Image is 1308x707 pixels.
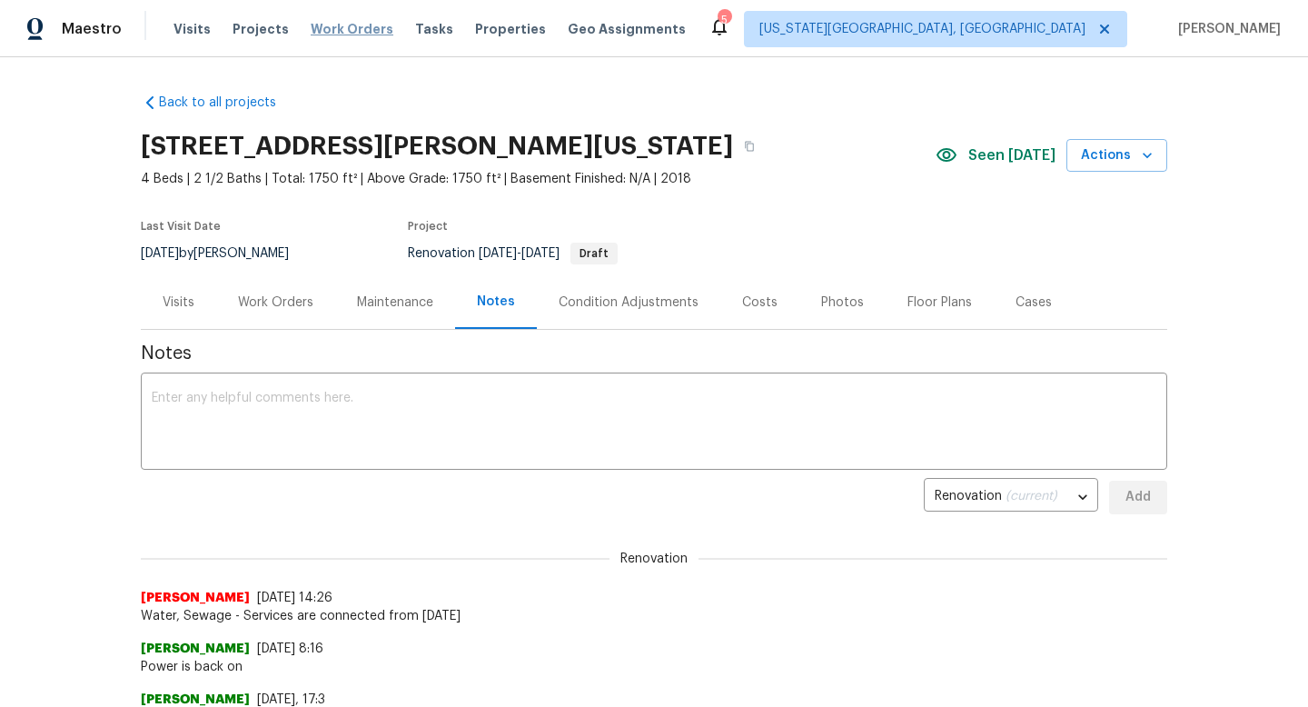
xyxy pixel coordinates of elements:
[141,658,1167,676] span: Power is back on
[141,137,733,155] h2: [STREET_ADDRESS][PERSON_NAME][US_STATE]
[257,642,323,655] span: [DATE] 8:16
[477,293,515,311] div: Notes
[907,294,972,312] div: Floor Plans
[821,294,864,312] div: Photos
[141,607,1167,625] span: Water, Sewage - Services are connected from [DATE]
[173,20,211,38] span: Visits
[141,221,221,232] span: Last Visit Date
[163,294,194,312] div: Visits
[357,294,433,312] div: Maintenance
[408,221,448,232] span: Project
[742,294,778,312] div: Costs
[1006,490,1057,503] span: (current)
[968,146,1055,164] span: Seen [DATE]
[521,247,560,260] span: [DATE]
[559,294,699,312] div: Condition Adjustments
[238,294,313,312] div: Work Orders
[62,20,122,38] span: Maestro
[1066,139,1167,173] button: Actions
[1016,294,1052,312] div: Cases
[479,247,517,260] span: [DATE]
[141,344,1167,363] span: Notes
[718,11,730,29] div: 5
[141,247,179,260] span: [DATE]
[759,20,1085,38] span: [US_STATE][GEOGRAPHIC_DATA], [GEOGRAPHIC_DATA]
[479,247,560,260] span: -
[609,550,699,568] span: Renovation
[141,589,250,607] span: [PERSON_NAME]
[141,640,250,658] span: [PERSON_NAME]
[233,20,289,38] span: Projects
[568,20,686,38] span: Geo Assignments
[257,592,332,604] span: [DATE] 14:26
[1171,20,1281,38] span: [PERSON_NAME]
[141,94,315,112] a: Back to all projects
[924,475,1098,520] div: Renovation (current)
[572,248,616,259] span: Draft
[311,20,393,38] span: Work Orders
[141,170,936,188] span: 4 Beds | 2 1/2 Baths | Total: 1750 ft² | Above Grade: 1750 ft² | Basement Finished: N/A | 2018
[141,243,311,264] div: by [PERSON_NAME]
[408,247,618,260] span: Renovation
[415,23,453,35] span: Tasks
[475,20,546,38] span: Properties
[733,130,766,163] button: Copy Address
[1081,144,1153,167] span: Actions
[257,693,325,706] span: [DATE], 17:3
